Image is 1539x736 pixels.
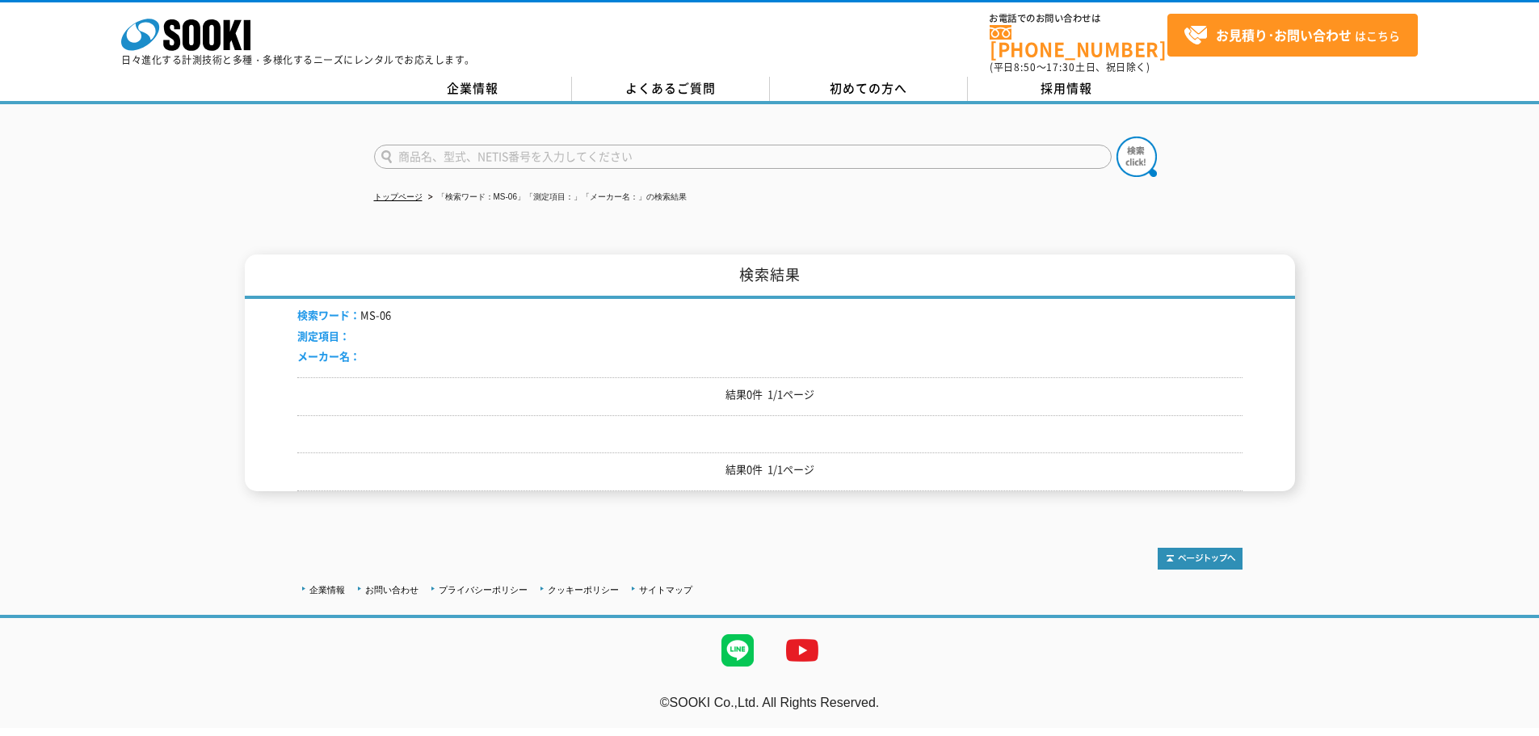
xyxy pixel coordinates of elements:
[365,585,418,595] a: お問い合わせ
[770,77,968,101] a: 初めての方へ
[639,585,692,595] a: サイトマップ
[309,585,345,595] a: 企業情報
[297,348,360,364] span: メーカー名：
[1116,137,1157,177] img: btn_search.png
[1014,60,1037,74] span: 8:50
[770,618,835,683] img: YouTube
[374,192,423,201] a: トップページ
[830,79,907,97] span: 初めての方へ
[1046,60,1075,74] span: 17:30
[990,25,1167,58] a: [PHONE_NUMBER]
[968,77,1166,101] a: 採用情報
[705,618,770,683] img: LINE
[297,328,350,343] span: 測定項目：
[990,60,1150,74] span: (平日 ～ 土日、祝日除く)
[425,189,687,206] li: 「検索ワード：MS-06」「測定項目：」「メーカー名：」の検索結果
[121,55,475,65] p: 日々進化する計測技術と多種・多様化するニーズにレンタルでお応えします。
[572,77,770,101] a: よくあるご質問
[1167,14,1418,57] a: お見積り･お問い合わせはこちら
[374,145,1112,169] input: 商品名、型式、NETIS番号を入力してください
[297,461,1243,478] p: 結果0件 1/1ページ
[990,14,1167,23] span: お電話でのお問い合わせは
[439,585,528,595] a: プライバシーポリシー
[297,307,360,322] span: 検索ワード：
[297,386,1243,403] p: 結果0件 1/1ページ
[1216,25,1352,44] strong: お見積り･お問い合わせ
[548,585,619,595] a: クッキーポリシー
[1184,23,1400,48] span: はこちら
[374,77,572,101] a: 企業情報
[1158,548,1243,570] img: トップページへ
[297,307,391,324] li: MS-06
[245,254,1295,299] h1: 検索結果
[1477,712,1539,725] a: テストMail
